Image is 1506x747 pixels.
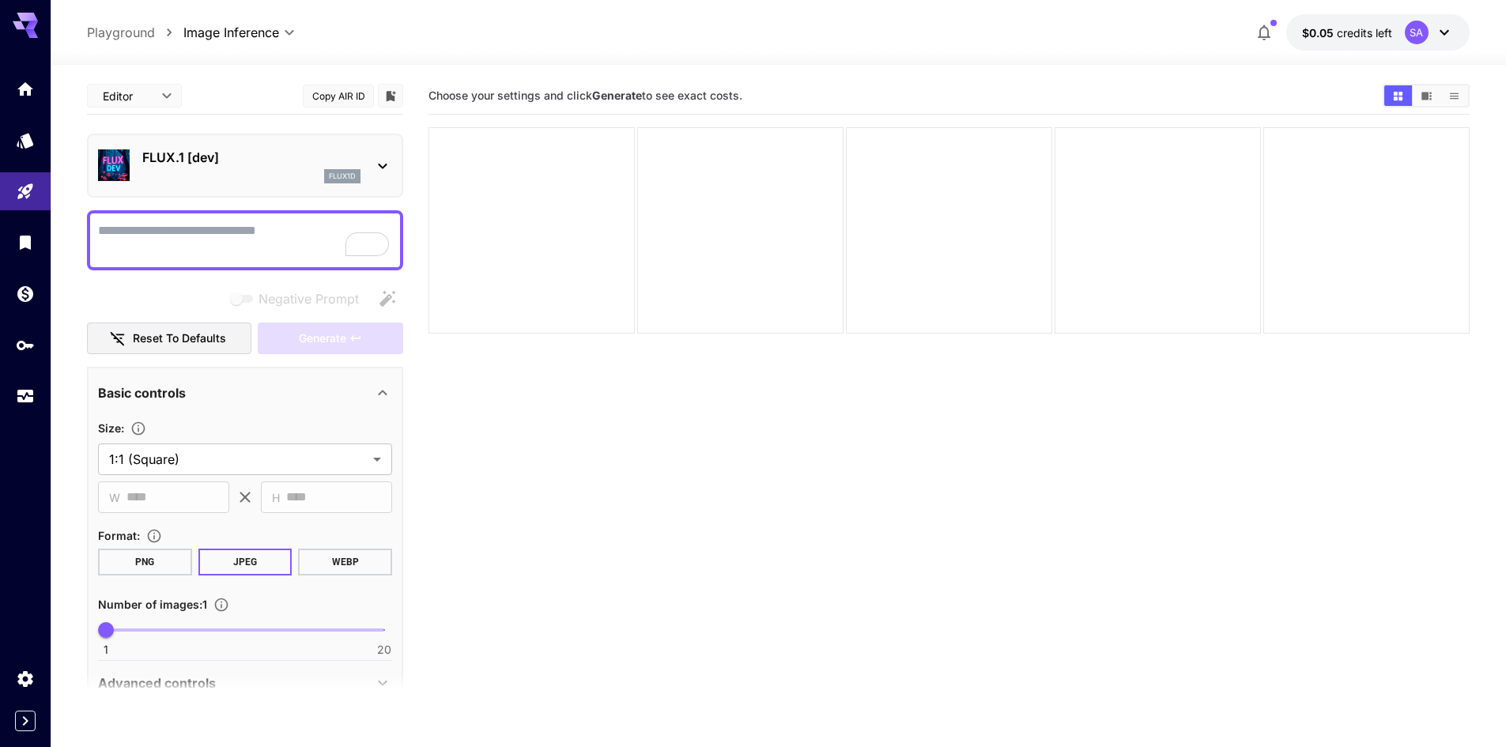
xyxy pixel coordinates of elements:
button: Expand sidebar [15,711,36,731]
span: 20 [377,642,391,658]
div: Advanced controls [98,664,392,702]
button: Show images in grid view [1384,85,1412,106]
button: $0.05SA [1286,14,1470,51]
div: $0.05 [1302,25,1392,41]
div: Home [16,79,35,99]
div: Usage [16,387,35,406]
button: PNG [98,549,192,575]
button: Copy AIR ID [303,85,374,108]
button: WEBP [298,549,392,575]
span: Format : [98,529,140,542]
span: Image Inference [183,23,279,42]
span: 1:1 (Square) [109,450,367,469]
span: credits left [1337,26,1392,40]
div: Playground [16,182,35,202]
span: H [272,489,280,507]
button: Adjust the dimensions of the generated image by specifying its width and height in pixels, or sel... [124,421,153,436]
div: API Keys [16,335,35,355]
button: JPEG [198,549,293,575]
span: 1 [104,642,108,658]
button: Specify how many images to generate in a single request. Each image generation will be charged se... [207,597,236,613]
div: Settings [16,669,35,689]
div: Show images in grid viewShow images in video viewShow images in list view [1383,84,1470,108]
button: Show images in video view [1413,85,1440,106]
nav: breadcrumb [87,23,183,42]
b: Generate [592,89,642,102]
span: Negative Prompt [259,289,359,308]
span: Number of images : 1 [98,598,207,611]
span: Choose your settings and click to see exact costs. [428,89,742,102]
div: Basic controls [98,374,392,412]
p: flux1d [329,171,356,182]
span: $0.05 [1302,26,1337,40]
div: SA [1405,21,1429,44]
span: Size : [98,421,124,435]
span: Negative prompts are not compatible with the selected model. [227,289,372,308]
button: Show images in list view [1440,85,1468,106]
span: Editor [103,88,152,104]
span: W [109,489,120,507]
button: Choose the file format for the output image. [140,528,168,544]
button: Reset to defaults [87,323,251,355]
p: FLUX.1 [dev] [142,148,360,167]
div: Wallet [16,284,35,304]
textarea: To enrich screen reader interactions, please activate Accessibility in Grammarly extension settings [98,221,392,259]
a: Playground [87,23,155,42]
div: FLUX.1 [dev]flux1d [98,141,392,190]
div: Library [16,232,35,252]
p: Basic controls [98,383,186,402]
div: Models [16,130,35,150]
button: Add to library [383,86,398,105]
